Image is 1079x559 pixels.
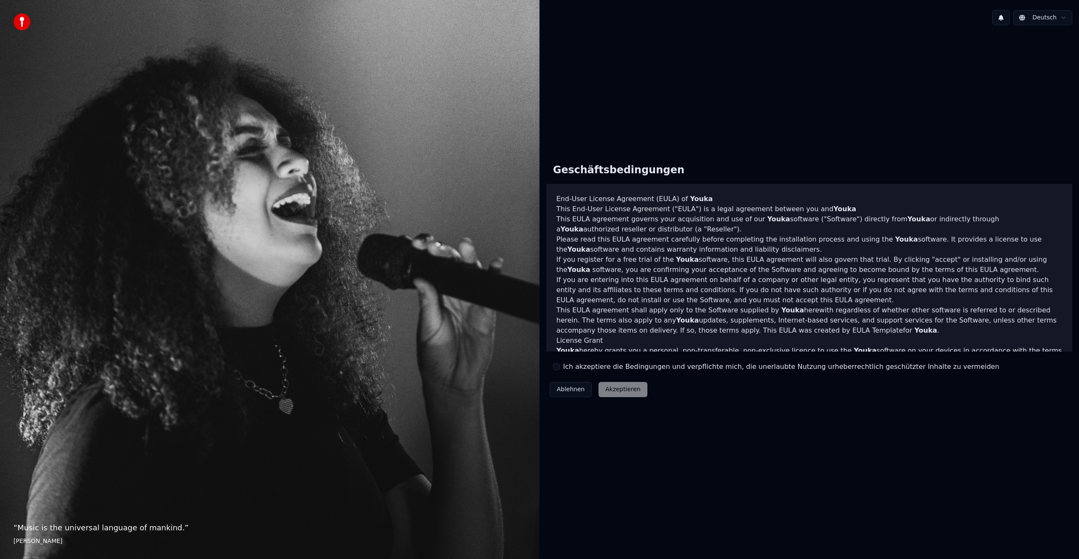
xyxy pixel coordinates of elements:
[567,266,590,274] span: Youka
[690,195,713,203] span: Youka
[546,157,691,184] div: Geschäftsbedingungen
[556,194,1062,204] h3: End-User License Agreement (EULA) of
[561,225,583,233] span: Youka
[852,326,903,334] a: EULA Template
[907,215,930,223] span: Youka
[550,382,592,397] button: Ablehnen
[676,255,699,263] span: Youka
[556,336,1062,346] h3: License Grant
[914,326,937,334] span: Youka
[556,275,1062,305] p: If you are entering into this EULA agreement on behalf of a company or other legal entity, you re...
[556,204,1062,214] p: This End-User License Agreement ("EULA") is a legal agreement between you and
[556,234,1062,255] p: Please read this EULA agreement carefully before completing the installation process and using th...
[556,347,579,355] span: Youka
[563,362,999,372] label: Ich akzeptiere die Bedingungen und verpflichte mich, die unerlaubte Nutzung urheberrechtlich gesc...
[556,346,1062,366] p: hereby grants you a personal, non-transferable, non-exclusive licence to use the software on your...
[556,214,1062,234] p: This EULA agreement governs your acquisition and use of our software ("Software") directly from o...
[13,537,526,546] footer: [PERSON_NAME]
[767,215,790,223] span: Youka
[13,13,30,30] img: youka
[676,316,699,324] span: Youka
[833,205,856,213] span: Youka
[556,305,1062,336] p: This EULA agreement shall apply only to the Software supplied by herewith regardless of whether o...
[854,347,877,355] span: Youka
[567,245,590,253] span: Youka
[556,255,1062,275] p: If you register for a free trial of the software, this EULA agreement will also govern that trial...
[895,235,918,243] span: Youka
[781,306,804,314] span: Youka
[13,522,526,534] p: “ Music is the universal language of mankind. ”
